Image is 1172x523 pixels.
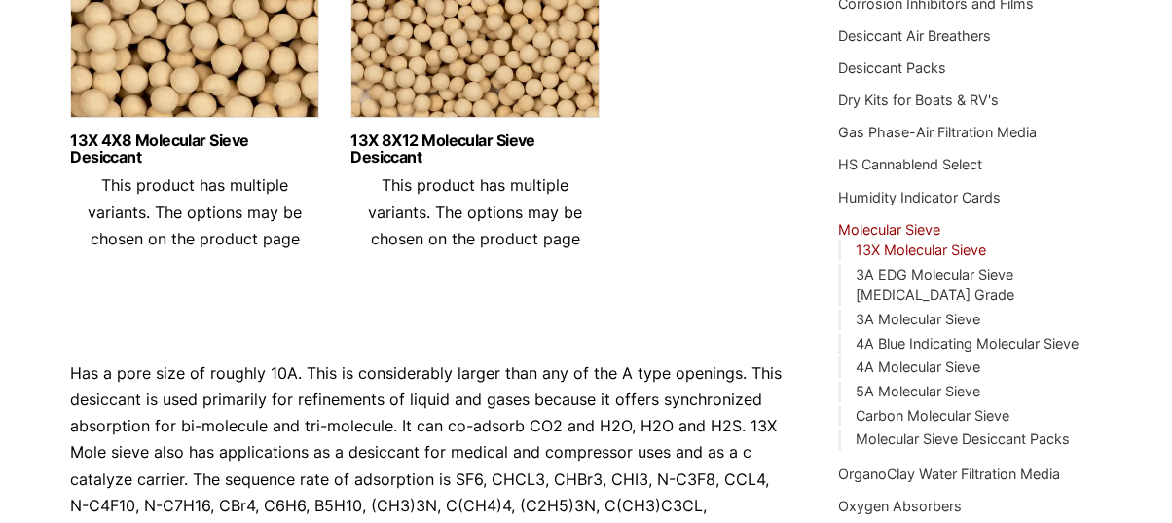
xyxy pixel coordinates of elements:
a: HS Cannablend Select [838,156,982,172]
a: Oxygen Absorbers [838,498,962,514]
a: 3A EDG Molecular Sieve [MEDICAL_DATA] Grade [856,266,1014,304]
span: This product has multiple variants. The options may be chosen on the product page [368,175,582,247]
a: 3A Molecular Sieve [856,311,980,327]
a: 13X 4X8 Molecular Sieve Desiccant [70,132,319,166]
a: Molecular Sieve [838,221,940,238]
a: Dry Kits for Boats & RV's [838,92,999,108]
a: OrganoClay Water Filtration Media [838,466,1060,482]
a: 13X Molecular Sieve [856,242,986,258]
a: Humidity Indicator Cards [838,189,1001,205]
a: 4A Molecular Sieve [856,358,980,375]
a: Carbon Molecular Sieve [856,407,1009,424]
a: 5A Molecular Sieve [856,383,980,399]
a: 4A Blue Indicating Molecular Sieve [856,335,1079,352]
span: This product has multiple variants. The options may be chosen on the product page [88,175,302,247]
a: Molecular Sieve Desiccant Packs [856,430,1070,447]
a: 13X 8X12 Molecular Sieve Desiccant [350,132,600,166]
a: Gas Phase-Air Filtration Media [838,124,1037,140]
a: Desiccant Packs [838,59,946,76]
a: Desiccant Air Breathers [838,27,991,44]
